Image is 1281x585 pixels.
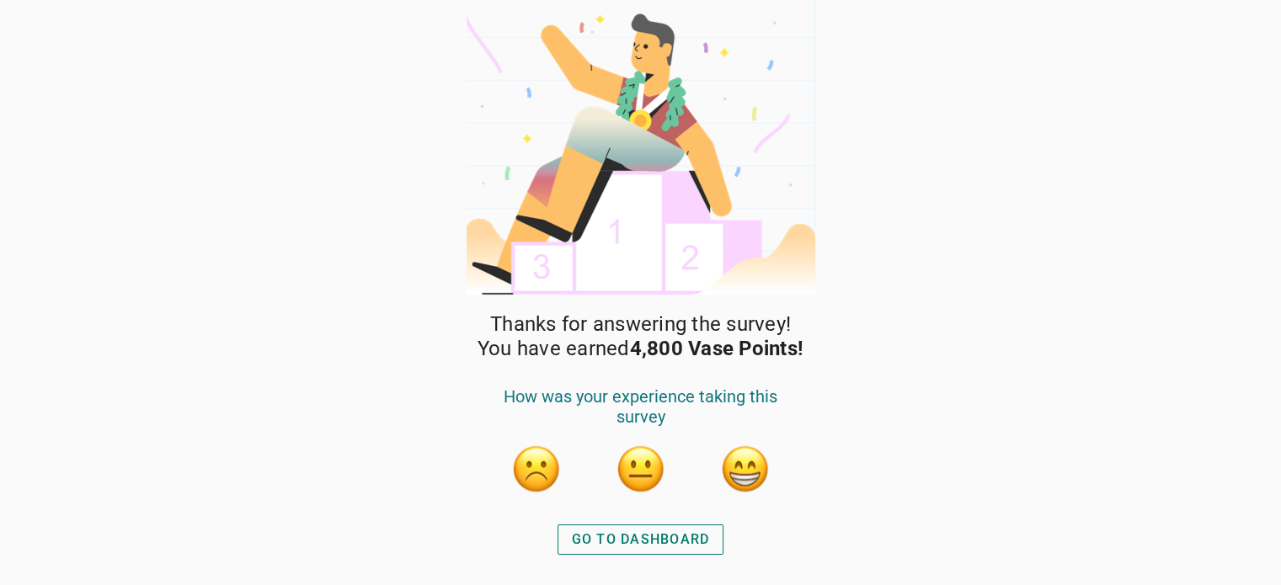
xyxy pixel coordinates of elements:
[558,524,724,555] button: GO TO DASHBOARD
[484,386,798,444] div: How was your experience taking this survey
[478,337,803,361] span: You have earned
[630,337,804,360] strong: 4,800 Vase Points!
[572,529,710,550] div: GO TO DASHBOARD
[490,312,791,337] span: Thanks for answering the survey!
